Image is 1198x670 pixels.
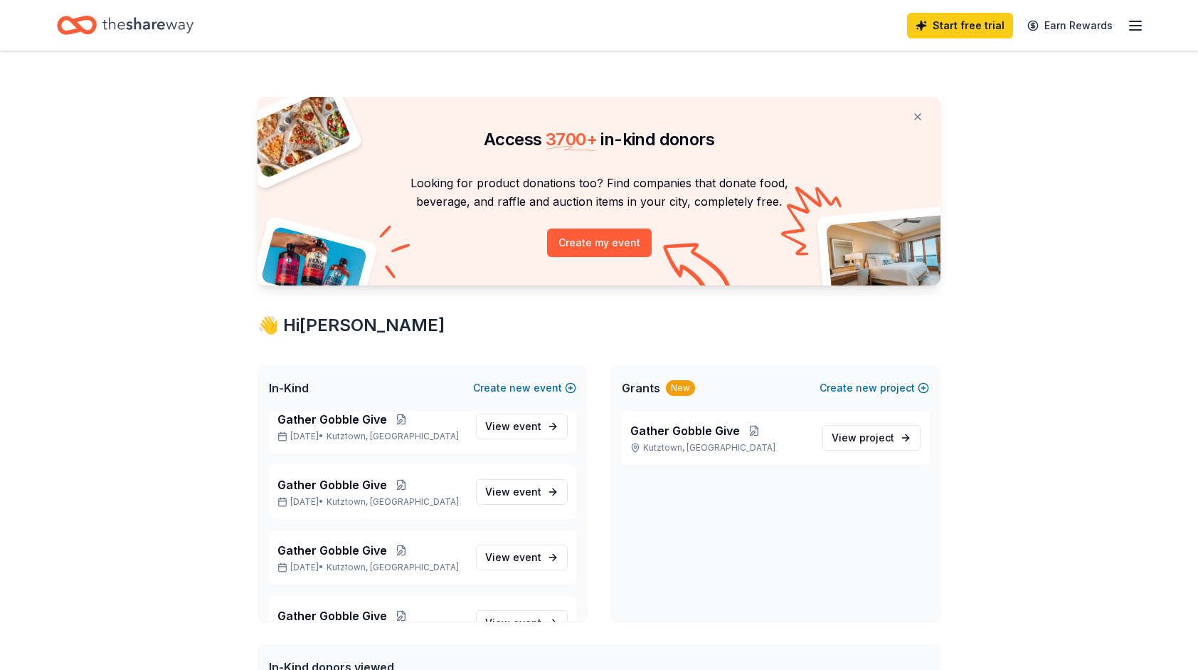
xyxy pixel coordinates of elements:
p: [DATE] • [277,562,465,573]
span: View [485,614,541,632]
div: New [666,380,695,396]
p: Looking for product donations too? Find companies that donate food, beverage, and raffle and auct... [275,174,923,211]
p: Kutztown, [GEOGRAPHIC_DATA] [630,442,811,454]
a: View event [476,610,568,636]
span: Gather Gobble Give [277,542,387,559]
button: Createnewproject [820,380,929,397]
a: View event [476,545,568,570]
span: View [485,483,541,501]
span: Kutztown, [GEOGRAPHIC_DATA] [327,496,459,508]
button: Createnewevent [473,380,576,397]
p: [DATE] • [277,496,465,508]
span: new [509,380,531,397]
span: Kutztown, [GEOGRAPHIC_DATA] [327,562,459,573]
a: Earn Rewards [1019,13,1121,38]
span: event [513,420,541,432]
span: event [513,486,541,498]
span: View [485,549,541,566]
span: event [513,617,541,629]
span: Gather Gobble Give [277,476,387,493]
span: Access in-kind donors [484,129,714,150]
a: View event [476,414,568,439]
button: Create my event [547,229,652,257]
p: [DATE] • [277,431,465,442]
a: View event [476,479,568,505]
span: View [832,429,894,446]
span: new [856,380,877,397]
span: Kutztown, [GEOGRAPHIC_DATA] [327,431,459,442]
div: 👋 Hi [PERSON_NAME] [258,314,940,337]
img: Curvy arrow [663,243,734,296]
a: Home [57,9,194,42]
span: View [485,418,541,435]
span: Gather Gobble Give [277,411,387,428]
span: In-Kind [269,380,309,397]
span: Gather Gobble Give [277,607,387,624]
span: Gather Gobble Give [630,422,740,439]
span: project [859,431,894,444]
a: View project [822,425,921,451]
span: Grants [622,380,660,397]
img: Pizza [242,88,353,179]
a: Start free trial [907,13,1013,38]
span: event [513,551,541,563]
span: 3700 + [546,129,597,150]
